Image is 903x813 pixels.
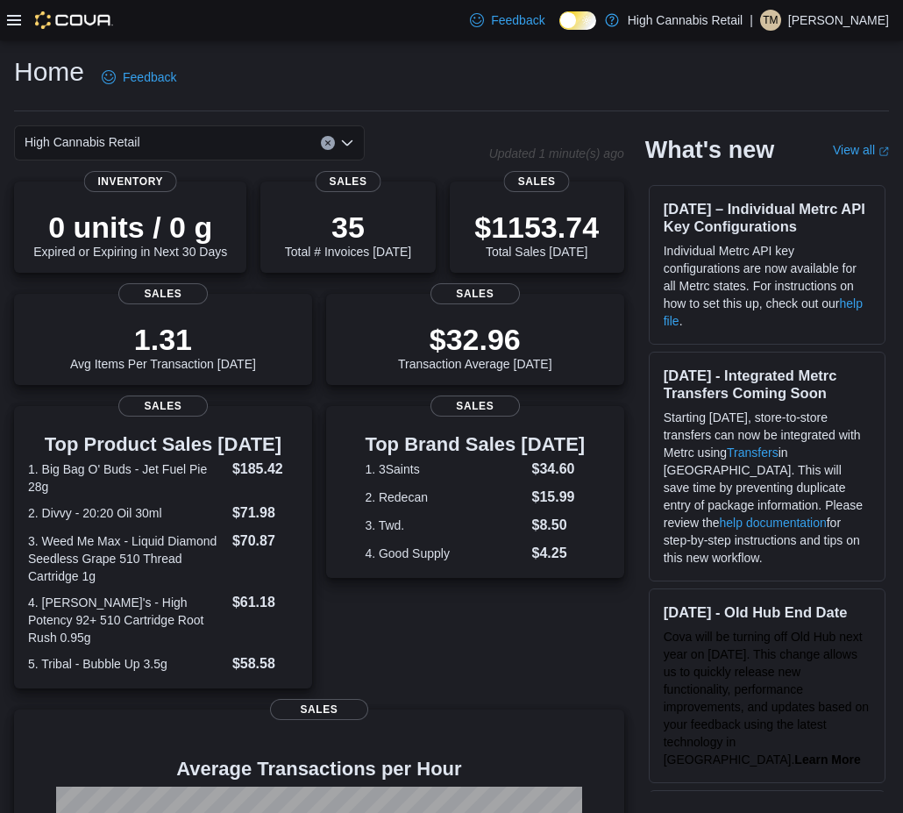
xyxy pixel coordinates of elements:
[28,759,610,780] h4: Average Transactions per Hour
[28,594,225,646] dt: 4. [PERSON_NAME]'s - High Potency 92+ 510 Cartridge Root Rush 0.95g
[28,532,225,585] dt: 3. Weed Me Max - Liquid Diamond Seedless Grape 510 Thread Cartridge 1g
[664,630,869,767] span: Cova will be turning off Old Hub next year on [DATE]. This change allows us to quickly release ne...
[70,322,256,371] div: Avg Items Per Transaction [DATE]
[463,3,551,38] a: Feedback
[664,200,871,235] h3: [DATE] – Individual Metrc API Key Configurations
[474,210,599,259] div: Total Sales [DATE]
[727,446,779,460] a: Transfers
[28,434,298,455] h3: Top Product Sales [DATE]
[491,11,544,29] span: Feedback
[430,283,520,304] span: Sales
[559,11,596,30] input: Dark Mode
[559,30,560,31] span: Dark Mode
[340,136,354,150] button: Open list of options
[285,210,411,245] p: 35
[365,517,524,534] dt: 3. Twd.
[489,146,624,160] p: Updated 1 minute(s) ago
[645,136,774,164] h2: What's new
[232,531,298,552] dd: $70.87
[474,210,599,245] p: $1153.74
[531,543,585,564] dd: $4.25
[365,489,524,506] dt: 2. Redecan
[83,171,177,192] span: Inventory
[430,396,520,417] span: Sales
[664,603,871,621] h3: [DATE] - Old Hub End Date
[531,459,585,480] dd: $34.60
[365,460,524,478] dt: 1. 3Saints
[232,503,298,524] dd: $71.98
[28,460,225,496] dt: 1. Big Bag O' Buds - Jet Fuel Pie 28g
[28,655,225,673] dt: 5. Tribal - Bubble Up 3.5g
[398,322,552,357] p: $32.96
[504,171,570,192] span: Sales
[321,136,335,150] button: Clear input
[833,143,889,157] a: View allExternal link
[33,210,227,245] p: 0 units / 0 g
[788,10,889,31] p: [PERSON_NAME]
[232,653,298,674] dd: $58.58
[760,10,781,31] div: Tonisha Misuraca
[878,146,889,157] svg: External link
[365,434,585,455] h3: Top Brand Sales [DATE]
[664,296,863,328] a: help file
[664,409,871,567] p: Starting [DATE], store-to-store transfers can now be integrated with Metrc using in [GEOGRAPHIC_D...
[25,132,140,153] span: High Cannabis Retail
[531,515,585,536] dd: $8.50
[123,68,176,86] span: Feedback
[285,210,411,259] div: Total # Invoices [DATE]
[35,11,113,29] img: Cova
[232,592,298,613] dd: $61.18
[720,516,827,530] a: help documentation
[14,54,84,89] h1: Home
[750,10,753,31] p: |
[232,459,298,480] dd: $185.42
[763,10,778,31] span: TM
[118,396,208,417] span: Sales
[33,210,227,259] div: Expired or Expiring in Next 30 Days
[70,322,256,357] p: 1.31
[628,10,743,31] p: High Cannabis Retail
[365,545,524,562] dt: 4. Good Supply
[531,487,585,508] dd: $15.99
[95,60,183,95] a: Feedback
[794,752,860,767] a: Learn More
[118,283,208,304] span: Sales
[28,504,225,522] dt: 2. Divvy - 20:20 Oil 30ml
[664,242,871,330] p: Individual Metrc API key configurations are now available for all Metrc states. For instructions ...
[398,322,552,371] div: Transaction Average [DATE]
[316,171,381,192] span: Sales
[270,699,368,720] span: Sales
[664,367,871,402] h3: [DATE] - Integrated Metrc Transfers Coming Soon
